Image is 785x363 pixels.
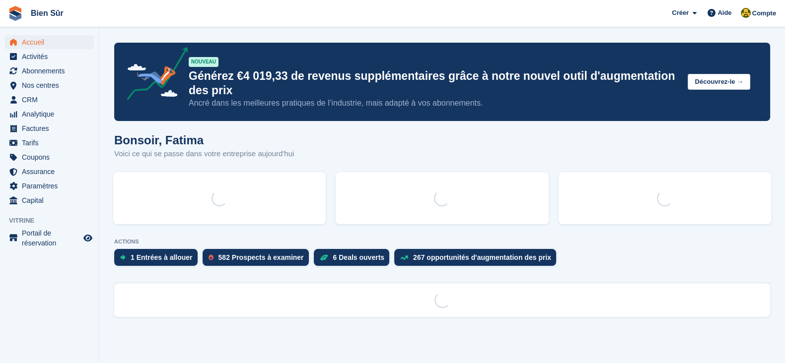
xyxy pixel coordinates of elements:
[394,249,561,271] a: 267 opportunités d'augmentation des prix
[5,50,94,63] a: menu
[8,6,23,21] img: stora-icon-8386f47178a22dfd0bd8f6a31ec36ba5ce8667c1dd55bd0f319d3a0aa187defe.svg
[400,255,408,260] img: price_increase_opportunities-93ffe204e8149a01c8c9dc8f82e8f89637d9d84a8eef4429ea346261dce0b2c0.svg
[114,148,294,160] p: Voici ce qui se passe dans votre entreprise aujourd'hui
[27,5,68,21] a: Bien Sûr
[22,93,81,107] span: CRM
[717,8,731,18] span: Aide
[741,8,751,18] img: Fatima Kelaaoui
[752,8,776,18] span: Compte
[22,193,81,207] span: Capital
[114,133,294,147] h1: Bonsoir, Fatima
[5,179,94,193] a: menu
[320,254,328,261] img: deal-1b604bf984904fb50ccaf53a9ad4b4a5d6e5aea283cecdc64d6e3604feb123c2.svg
[209,254,214,260] img: prospect-51fa495bee0391a8d652442698ab0144808aea92771e9ea1ae160a38d050c398.svg
[5,228,94,248] a: menu
[218,253,304,261] div: 582 Prospects à examiner
[22,35,81,49] span: Accueil
[5,121,94,135] a: menu
[5,93,94,107] a: menu
[22,107,81,121] span: Analytique
[189,69,680,98] p: Générez €4 019,33 de revenus supplémentaires grâce à notre nouvel outil d'augmentation des prix
[5,136,94,150] a: menu
[22,179,81,193] span: Paramètres
[120,254,126,260] img: move_ins_to_allocate_icon-fdf77a2bb77ea45bf5b3d319d69a93e2d87916cf1d5bf7949dd705db3b84f3ca.svg
[189,57,218,67] div: NOUVEAU
[413,253,551,261] div: 267 opportunités d'augmentation des prix
[189,98,680,109] p: Ancré dans les meilleures pratiques de l’industrie, mais adapté à vos abonnements.
[9,216,99,226] span: Vitrine
[5,150,94,164] a: menu
[5,35,94,49] a: menu
[314,249,395,271] a: 6 Deals ouverts
[5,78,94,92] a: menu
[203,249,314,271] a: 582 Prospects à examiner
[22,228,81,248] span: Portail de réservation
[5,165,94,179] a: menu
[114,249,203,271] a: 1 Entrées à allouer
[5,64,94,78] a: menu
[22,150,81,164] span: Coupons
[22,78,81,92] span: Nos centres
[5,107,94,121] a: menu
[119,47,188,104] img: price-adjustments-announcement-icon-8257ccfd72463d97f412b2fc003d46551f7dbcb40ab6d574587a9cd5c0d94...
[22,136,81,150] span: Tarifs
[82,232,94,244] a: Boutique d'aperçu
[22,50,81,63] span: Activités
[672,8,689,18] span: Créer
[22,165,81,179] span: Assurance
[5,193,94,207] a: menu
[333,253,385,261] div: 6 Deals ouverts
[114,239,770,245] p: ACTIONS
[131,253,193,261] div: 1 Entrées à allouer
[22,64,81,78] span: Abonnements
[22,121,81,135] span: Factures
[688,74,750,90] button: Découvrez-le →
